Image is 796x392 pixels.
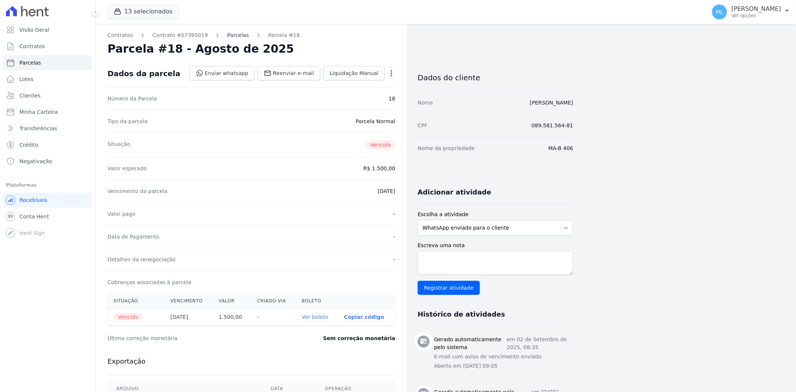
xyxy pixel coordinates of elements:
dd: - [393,256,395,263]
th: 1.500,00 [213,309,251,326]
a: Reenviar e-mail [257,66,320,80]
a: Negativação [3,154,92,169]
span: Contratos [19,43,45,50]
dt: Valor esperado [107,165,147,172]
dd: Parcela Normal [356,118,395,125]
button: Copiar código [344,314,384,320]
th: Situação [107,293,165,309]
span: Lotes [19,75,34,83]
dd: MA-B 406 [548,144,573,152]
span: Liquidação Manual [330,69,378,77]
p: Ver opções [731,13,781,19]
span: Clientes [19,92,40,99]
a: Ver boleto [302,314,328,320]
dt: Nome da propriedade [418,144,475,152]
div: Dados da parcela [107,69,180,78]
a: Transferências [3,121,92,136]
a: Visão Geral [3,22,92,37]
a: Parcelas [227,31,249,39]
dt: Última correção monetária [107,335,278,342]
p: Aberto em [DATE] 09:05 [434,362,573,370]
th: - [251,309,296,326]
h2: Parcela #18 - Agosto de 2025 [107,42,294,56]
dd: 089.581.564-81 [531,122,573,129]
a: [PERSON_NAME] [530,100,573,106]
a: Recebíveis [3,193,92,208]
dt: Tipo da parcela [107,118,148,125]
input: Registrar atividade [418,281,480,295]
span: Vencido [366,140,395,149]
nav: Breadcrumb [107,31,395,39]
th: Vencimento [165,293,213,309]
div: Plataformas [6,181,89,190]
span: ML [716,9,723,15]
th: Valor [213,293,251,309]
span: Reenviar e-mail [273,69,314,77]
h3: Dados do cliente [418,73,573,82]
h3: Histórico de atividades [418,310,505,319]
th: [DATE] [165,309,213,326]
dt: CPF [418,122,427,129]
dt: Vencimento da parcela [107,187,168,195]
a: Enviar whatsapp [190,66,255,80]
button: 13 selecionados [107,4,179,19]
span: Parcelas [19,59,41,66]
a: Clientes [3,88,92,103]
dd: R$ 1.500,00 [363,165,395,172]
span: Transferências [19,125,57,132]
h3: Gerado automaticamente pelo sistema [434,336,507,351]
span: Conta Hent [19,213,49,220]
a: Contrato #b7395019 [152,31,208,39]
button: ML [PERSON_NAME] Ver opções [706,1,796,22]
dd: Sem correção monetária [323,335,395,342]
span: Recebíveis [19,196,47,204]
p: em 02 de Setembro de 2025, 08:35 [507,336,573,351]
dt: Situação [107,140,130,149]
dd: 18 [388,95,395,102]
a: Contratos [3,39,92,54]
span: Crédito [19,141,38,149]
th: Boleto [296,293,338,309]
dt: Número da Parcela [107,95,157,102]
dt: Data de Pagamento [107,233,159,240]
a: Contratos [107,31,133,39]
span: Vencido [113,313,143,321]
dt: Detalhes da renegociação [107,256,176,263]
h3: Adicionar atividade [418,188,491,197]
dd: [DATE] [378,187,395,195]
p: [PERSON_NAME] [731,5,781,13]
dt: Nome [418,99,433,106]
h3: Exportação [107,357,395,366]
a: Crédito [3,137,92,152]
dd: - [393,210,395,218]
label: Escolha a atividade [418,211,573,218]
a: Liquidação Manual [323,66,385,80]
label: Escreva uma nota [418,242,573,249]
dt: Cobranças associadas à parcela [107,279,191,286]
a: Parcela #18 [268,31,300,39]
a: Parcelas [3,55,92,70]
span: Visão Geral [19,26,49,34]
p: E-mail com aviso de vencimento enviado [434,353,573,361]
a: Minha Carteira [3,105,92,119]
dt: Valor pago [107,210,135,218]
a: Conta Hent [3,209,92,224]
span: Minha Carteira [19,108,58,116]
dd: - [393,233,395,240]
span: Negativação [19,158,52,165]
th: Criado via [251,293,296,309]
a: Lotes [3,72,92,87]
